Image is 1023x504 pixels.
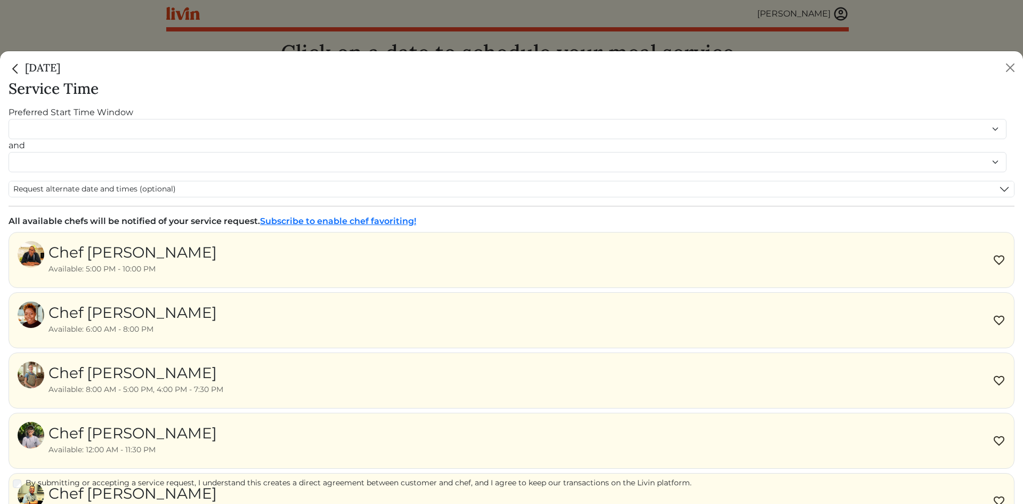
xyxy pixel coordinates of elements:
h5: [DATE] [9,60,60,76]
img: 5a21b482cd3af3d9a04b3ee68c617dfc [18,301,44,328]
img: heart_no_fill-48930e137196cddbfb08493a22f0c54f36344ca9e8def7d987276f91c48d3417.svg [993,435,1005,447]
div: Chef [PERSON_NAME] [48,422,217,444]
div: Available: 5:00 PM - 10:00 PM [48,263,217,275]
a: Chef [PERSON_NAME] Available: 6:00 AM - 8:00 PM [18,301,217,339]
div: Available: 12:00 AM - 11:30 PM [48,444,217,455]
label: By submitting or accepting a service request, I understand this creates a direct agreement betwee... [26,477,1014,489]
img: heart_no_fill-48930e137196cddbfb08493a22f0c54f36344ca9e8def7d987276f91c48d3417.svg [993,374,1005,387]
a: Close [9,61,25,74]
img: b64703ed339b54c2c4b6dc4b178d5e4b [18,362,44,388]
a: Chef [PERSON_NAME] Available: 12:00 AM - 11:30 PM [18,422,217,460]
img: 91442e3f16195a2a97bbcd72fe91d28b [18,241,44,268]
div: Available: 8:00 AM - 5:00 PM, 4:00 PM - 7:30 PM [48,384,223,395]
div: Chef [PERSON_NAME] [48,241,217,263]
div: Chef [PERSON_NAME] [48,362,223,384]
label: and [9,139,25,152]
label: Preferred Start Time Window [9,106,133,119]
img: back_caret-0738dc900bf9763b5e5a40894073b948e17d9601fd527fca9689b06ce300169f.svg [9,62,22,76]
a: Subscribe to enable chef favoriting! [260,216,416,226]
span: Request alternate date and times (optional) [13,183,176,195]
img: 871ee6683022076ced1d290ee243672a [18,422,44,449]
div: Available: 6:00 AM - 8:00 PM [48,324,217,335]
h3: Service Time [9,80,1014,98]
button: Close [1002,59,1019,76]
img: heart_no_fill-48930e137196cddbfb08493a22f0c54f36344ca9e8def7d987276f91c48d3417.svg [993,314,1005,327]
a: Chef [PERSON_NAME] Available: 5:00 PM - 10:00 PM [18,241,217,279]
button: Request alternate date and times (optional) [9,181,1014,197]
div: Chef [PERSON_NAME] [48,301,217,324]
img: heart_no_fill-48930e137196cddbfb08493a22f0c54f36344ca9e8def7d987276f91c48d3417.svg [993,254,1005,267]
div: All available chefs will be notified of your service request. [9,215,1014,228]
a: Chef [PERSON_NAME] Available: 8:00 AM - 5:00 PM, 4:00 PM - 7:30 PM [18,362,223,399]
